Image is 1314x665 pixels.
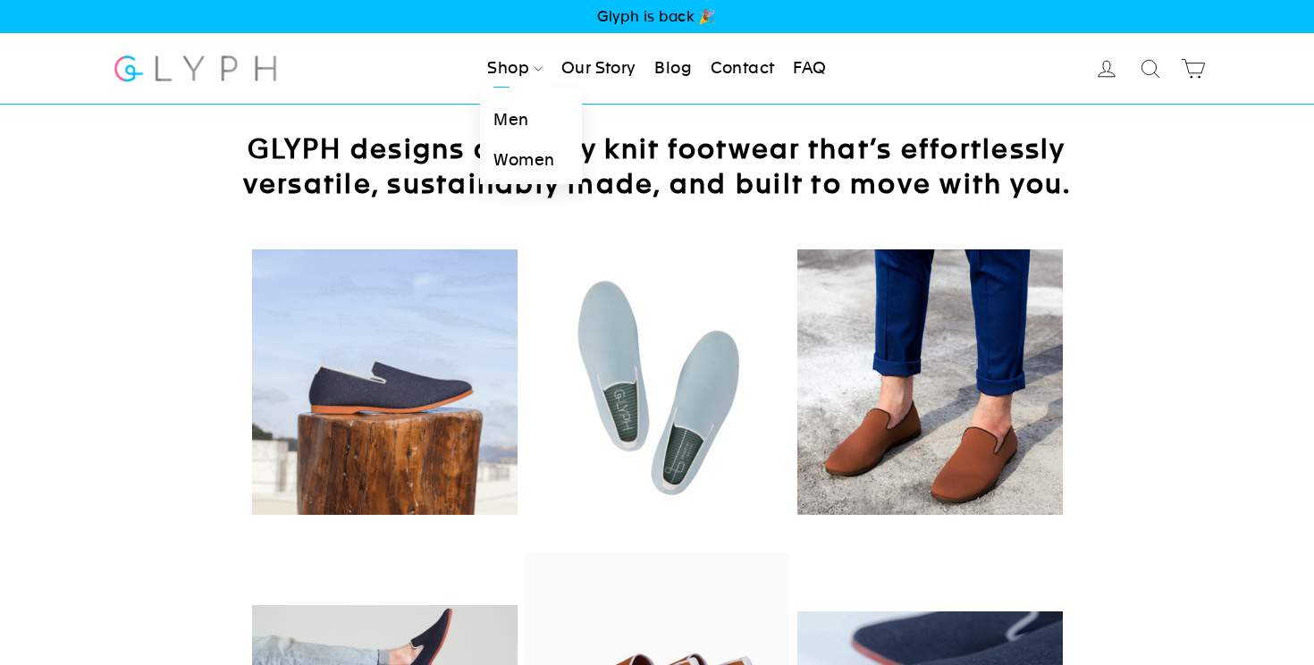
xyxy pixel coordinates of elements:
a: Our Story [554,49,644,88]
a: Shop [480,49,550,88]
a: Men [480,100,581,140]
ul: Primary [480,49,833,88]
a: Blog [647,49,699,88]
a: Women [480,140,581,181]
iframe: Glyph - Referral program [1290,256,1314,410]
a: FAQ [786,49,833,88]
a: Contact [703,49,782,88]
h2: GLYPH designs digitally knit footwear that’s effortlessly versatile, sustainably made, and built ... [210,131,1104,201]
img: Glyph [112,45,279,92]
